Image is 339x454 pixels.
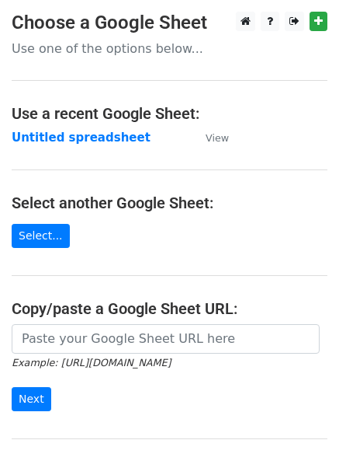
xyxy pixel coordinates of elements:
[12,357,171,368] small: Example: [URL][DOMAIN_NAME]
[206,132,229,144] small: View
[12,194,327,212] h4: Select another Google Sheet:
[12,131,150,145] a: Untitled spreadsheet
[12,224,70,248] a: Select...
[12,104,327,123] h4: Use a recent Google Sheet:
[12,299,327,318] h4: Copy/paste a Google Sheet URL:
[12,40,327,57] p: Use one of the options below...
[12,12,327,34] h3: Choose a Google Sheet
[190,131,229,145] a: View
[12,324,320,354] input: Paste your Google Sheet URL here
[12,387,51,411] input: Next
